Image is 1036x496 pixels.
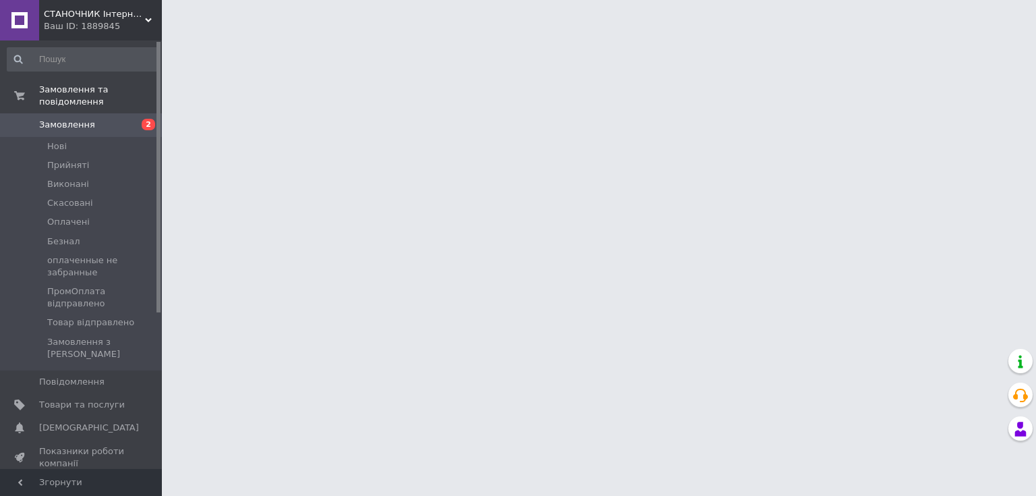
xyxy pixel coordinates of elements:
[7,47,159,72] input: Пошук
[39,84,162,108] span: Замовлення та повідомлення
[47,336,158,360] span: Замовлення з [PERSON_NAME]
[47,216,90,228] span: Оплачені
[47,236,80,248] span: Безнал
[47,316,134,329] span: Товар відправлено
[39,376,105,388] span: Повідомлення
[39,422,139,434] span: [DEMOGRAPHIC_DATA]
[47,285,158,310] span: ПромОплата відправлено
[44,20,162,32] div: Ваш ID: 1889845
[47,197,93,209] span: Скасовані
[142,119,155,130] span: 2
[39,119,95,131] span: Замовлення
[39,445,125,470] span: Показники роботи компанії
[39,399,125,411] span: Товари та послуги
[47,140,67,153] span: Нові
[47,178,89,190] span: Виконані
[47,159,89,171] span: Прийняті
[44,8,145,20] span: СТАНОЧНИК Інтернет-магазин
[47,254,158,279] span: оплаченные не забранные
